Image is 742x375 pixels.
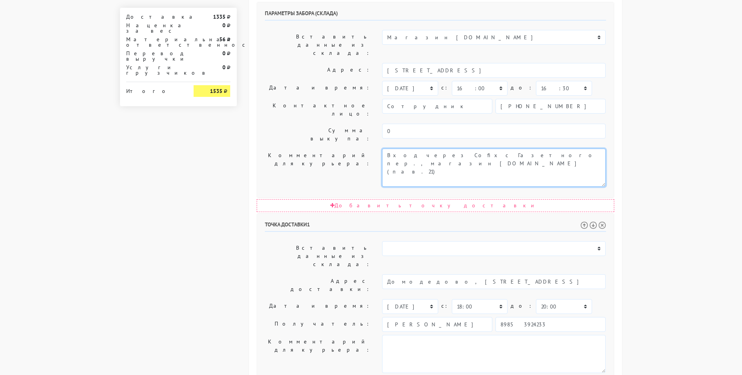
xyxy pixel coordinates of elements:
[259,241,377,271] label: Вставить данные из склада:
[495,99,606,114] input: Телефон
[259,63,377,78] label: Адрес:
[210,88,222,95] strong: 1535
[213,13,226,20] strong: 1335
[120,51,188,61] div: Перевод выручки
[259,317,377,332] label: Получатель:
[259,335,377,373] label: Комментарий для курьера:
[120,14,188,19] div: Доставка
[382,99,492,114] input: Имя
[307,221,310,228] span: 1
[259,81,377,96] label: Дата и время:
[259,274,377,296] label: Адрес доставки:
[222,50,226,57] strong: 0
[259,30,377,60] label: Вставить данные из склада:
[265,10,606,21] h6: Параметры забора (склада)
[441,81,449,95] label: c:
[382,317,492,332] input: Имя
[259,299,377,314] label: Дата и время:
[259,99,377,121] label: Контактное лицо:
[257,199,614,212] div: Добавить точку доставки
[441,299,449,313] label: c:
[222,64,226,71] strong: 0
[511,299,533,313] label: до:
[495,317,606,332] input: Телефон
[259,124,377,145] label: Сумма выкупа:
[126,85,182,94] div: Итого
[222,22,226,29] strong: 0
[511,81,533,95] label: до:
[120,65,188,75] div: Услуги грузчиков
[120,37,188,47] div: Материальная ответственность
[120,23,188,33] div: Наценка за вес
[265,221,606,232] h6: Точка доставки
[259,149,377,187] label: Комментарий для курьера:
[219,36,226,43] strong: 56
[382,149,606,187] textarea: Вход через Cofix с Газетного пер., магазин [DOMAIN_NAME](пав.21)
